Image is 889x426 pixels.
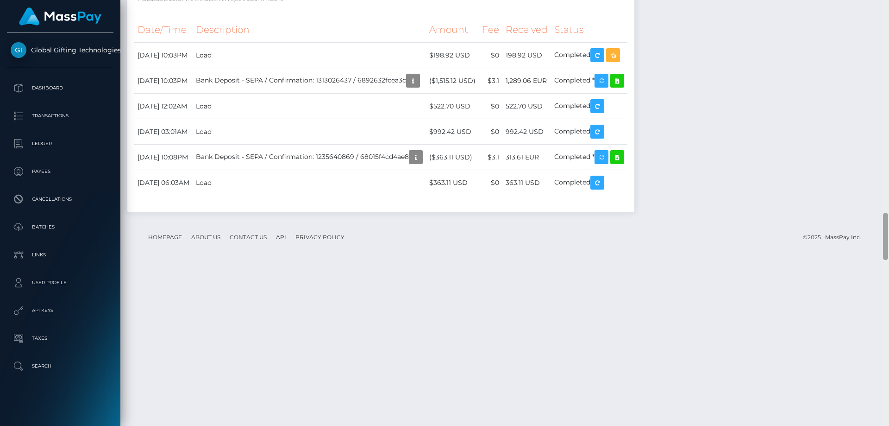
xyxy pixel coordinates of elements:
[193,119,426,145] td: Load
[11,137,110,151] p: Ledger
[551,94,627,119] td: Completed
[134,170,193,196] td: [DATE] 06:03AM
[502,145,551,170] td: 313.61 EUR
[193,68,426,94] td: Bank Deposit - SEPA / Confirmation: 1313026437 / 6892632fcea3c
[11,192,110,206] p: Cancellations
[502,94,551,119] td: 522.70 USD
[134,119,193,145] td: [DATE] 03:01AM
[193,17,426,43] th: Description
[502,68,551,94] td: 1,289.06 EUR
[479,119,502,145] td: $0
[193,145,426,170] td: Bank Deposit - SEPA / Confirmation: 1235640869 / 68015f4cd4ae8
[7,271,113,294] a: User Profile
[144,230,186,244] a: Homepage
[7,132,113,155] a: Ledger
[426,68,479,94] td: ($1,515.12 USD)
[11,359,110,373] p: Search
[426,17,479,43] th: Amount
[11,276,110,290] p: User Profile
[193,94,426,119] td: Load
[7,299,113,322] a: API Keys
[551,17,627,43] th: Status
[551,43,627,68] td: Completed
[19,7,101,25] img: MassPay Logo
[502,119,551,145] td: 992.42 USD
[502,170,551,196] td: 363.11 USD
[193,170,426,196] td: Load
[426,170,479,196] td: $363.11 USD
[803,232,868,242] div: © 2025 , MassPay Inc.
[7,188,113,211] a: Cancellations
[188,230,224,244] a: About Us
[479,170,502,196] td: $0
[11,109,110,123] p: Transactions
[551,68,627,94] td: Completed *
[7,216,113,239] a: Batches
[7,243,113,267] a: Links
[193,43,426,68] td: Load
[479,17,502,43] th: Fee
[502,17,551,43] th: Received
[7,160,113,183] a: Payees
[11,81,110,95] p: Dashboard
[11,42,26,58] img: Global Gifting Technologies Inc
[11,304,110,318] p: API Keys
[426,119,479,145] td: $992.42 USD
[226,230,270,244] a: Contact Us
[11,220,110,234] p: Batches
[7,76,113,100] a: Dashboard
[134,68,193,94] td: [DATE] 10:03PM
[11,248,110,262] p: Links
[272,230,290,244] a: API
[134,17,193,43] th: Date/Time
[7,327,113,350] a: Taxes
[7,46,113,54] span: Global Gifting Technologies Inc
[134,94,193,119] td: [DATE] 12:02AM
[7,104,113,127] a: Transactions
[11,165,110,178] p: Payees
[551,145,627,170] td: Completed *
[551,170,627,196] td: Completed
[134,43,193,68] td: [DATE] 10:03PM
[426,145,479,170] td: ($363.11 USD)
[551,119,627,145] td: Completed
[426,43,479,68] td: $198.92 USD
[479,145,502,170] td: $3.1
[426,94,479,119] td: $522.70 USD
[134,145,193,170] td: [DATE] 10:08PM
[479,94,502,119] td: $0
[479,68,502,94] td: $3.1
[292,230,348,244] a: Privacy Policy
[7,355,113,378] a: Search
[502,43,551,68] td: 198.92 USD
[11,331,110,345] p: Taxes
[479,43,502,68] td: $0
